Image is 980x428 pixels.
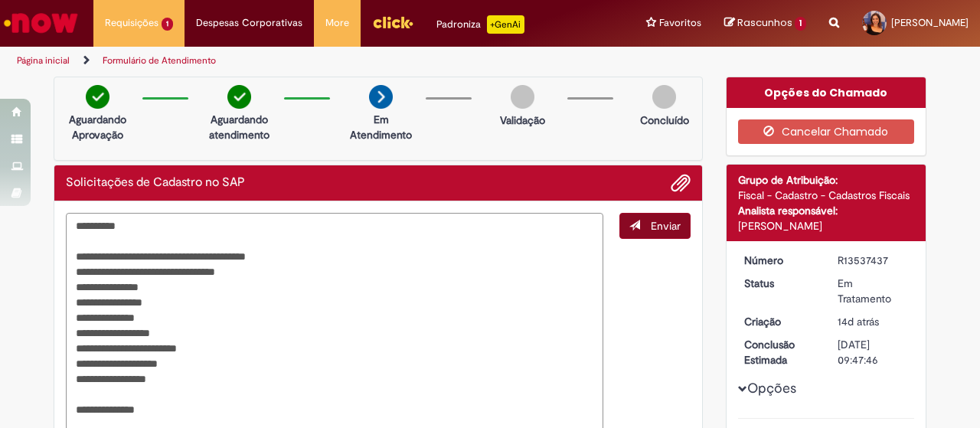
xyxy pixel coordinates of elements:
dt: Número [733,253,827,268]
span: 1 [162,18,173,31]
div: Padroniza [436,15,524,34]
img: img-circle-grey.png [652,85,676,109]
a: Rascunhos [724,16,806,31]
p: Em Atendimento [344,112,418,142]
p: Aguardando atendimento [202,112,276,142]
span: Enviar [651,219,681,233]
span: Rascunhos [737,15,792,30]
span: Despesas Corporativas [196,15,302,31]
a: Página inicial [17,54,70,67]
a: Formulário de Atendimento [103,54,216,67]
span: [PERSON_NAME] [891,16,969,29]
span: 14d atrás [838,315,879,328]
button: Cancelar Chamado [738,119,915,144]
p: Aguardando Aprovação [60,112,135,142]
p: Concluído [640,113,689,128]
div: Em Tratamento [838,276,909,306]
div: R13537437 [838,253,909,268]
button: Adicionar anexos [671,173,691,193]
img: check-circle-green.png [227,85,251,109]
ul: Trilhas de página [11,47,642,75]
dt: Conclusão Estimada [733,337,827,368]
span: Favoritos [659,15,701,31]
div: 15/09/2025 18:35:14 [838,314,909,329]
p: +GenAi [487,15,524,34]
div: Opções do Chamado [727,77,926,108]
dt: Status [733,276,827,291]
span: Requisições [105,15,158,31]
h2: Solicitações de Cadastro no SAP Histórico de tíquete [66,176,245,190]
p: Validação [500,113,545,128]
div: [PERSON_NAME] [738,218,915,234]
div: Analista responsável: [738,203,915,218]
span: More [325,15,349,31]
div: Grupo de Atribuição: [738,172,915,188]
div: [DATE] 09:47:46 [838,337,909,368]
div: Fiscal - Cadastro - Cadastros Fiscais [738,188,915,203]
img: arrow-next.png [369,85,393,109]
img: check-circle-green.png [86,85,109,109]
img: click_logo_yellow_360x200.png [372,11,413,34]
dt: Criação [733,314,827,329]
img: img-circle-grey.png [511,85,534,109]
span: 1 [795,17,806,31]
time: 15/09/2025 18:35:14 [838,315,879,328]
button: Enviar [619,213,691,239]
img: ServiceNow [2,8,80,38]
